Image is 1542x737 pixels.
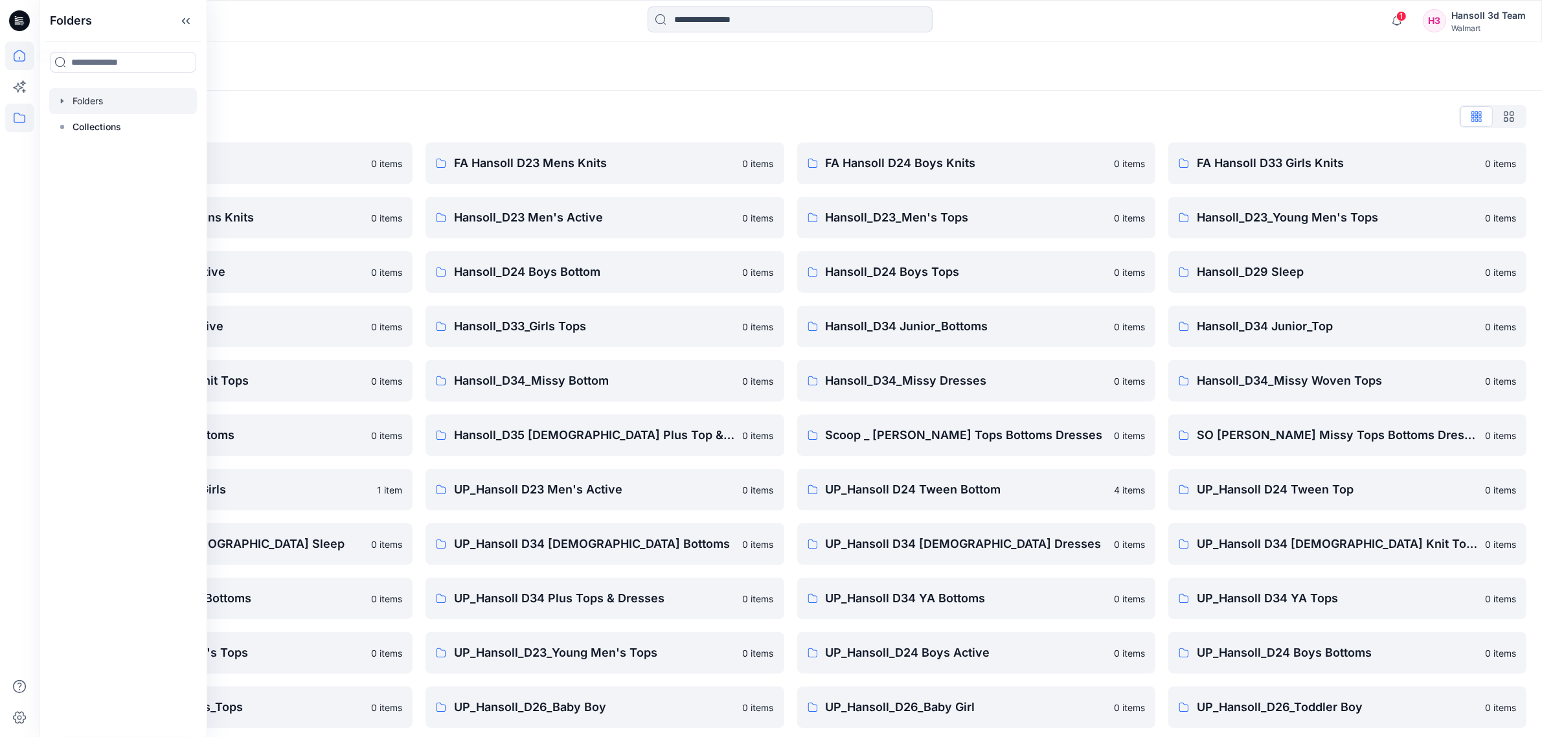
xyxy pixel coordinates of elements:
p: 0 items [1114,701,1145,714]
a: TWEEN Hansoll D33 Girls1 item [54,469,413,510]
a: Hansoll_D34_Plus Bottoms0 items [54,414,413,456]
p: 0 items [1114,157,1145,170]
p: 0 items [743,320,774,334]
a: UP_Hansoll_D26_Toddler Boy0 items [1168,686,1526,728]
p: UP_Hansoll_D24 Boys Active [826,644,1106,662]
p: Scoop _ [PERSON_NAME] Tops Bottoms Dresses [826,426,1106,444]
p: UP_Hansoll_D26_Baby Boy [454,698,734,716]
a: Hansoll_D24 Boys Tops0 items [797,251,1155,293]
p: 0 items [371,538,402,551]
a: Hansoll_D29 Sleep0 items [1168,251,1526,293]
p: UP_Hansoll D34 [DEMOGRAPHIC_DATA] Knit Tops [1197,535,1477,553]
p: 0 items [371,374,402,388]
a: Hansoll_D34 Missy Knit Tops0 items [54,360,413,402]
p: Hansoll_D34 Junior_Top [1197,317,1477,335]
p: 0 items [1485,429,1516,442]
p: UP_Hansoll D34 [DEMOGRAPHIC_DATA] Dresses [826,535,1106,553]
a: Hansoll_D34 Junior_Bottoms0 items [797,306,1155,347]
p: 0 items [371,701,402,714]
p: 0 items [1114,266,1145,279]
p: 0 items [743,211,774,225]
a: Hansoll_D33_Girls Active0 items [54,306,413,347]
p: Hansoll_D24 Boys Tops [826,263,1106,281]
p: 0 items [371,157,402,170]
p: 0 items [1114,646,1145,660]
p: UP_Hansoll_D24 Boys Bottoms [1197,644,1477,662]
a: UP_Hansoll D34 [DEMOGRAPHIC_DATA] Dresses0 items [797,523,1155,565]
span: 1 [1396,11,1407,21]
p: Hansoll_D24 Boys Bottom [454,263,734,281]
p: Hansoll_D34_Missy Bottom [454,372,734,390]
p: Hansoll_D23_Young Men's Tops [1197,209,1477,227]
p: UP_Hansoll D29 [DEMOGRAPHIC_DATA] Sleep [83,535,363,553]
a: UP_Hansoll D34 Plus Tops & Dresses0 items [425,578,784,619]
p: Collections [73,119,121,135]
p: Hansoll_D29 Sleep [1197,263,1477,281]
p: UP_Hansoll D24 Tween Bottom [826,481,1106,499]
p: 0 items [1114,374,1145,388]
p: FA Hansoll D34 Womens Knits [83,209,363,227]
p: 0 items [1114,592,1145,606]
div: H3 [1423,9,1446,32]
p: Hansoll_D34 Missy Knit Tops [83,372,363,390]
p: UP_Hansoll_D26_Baby Girl [826,698,1106,716]
p: FA Hansoll D24 Boys Knits [826,154,1106,172]
a: EcoShot Hansoll0 items [54,142,413,184]
p: UP_Hansoll_D26_Toddler Boy [1197,698,1477,716]
p: UP_Hansoll D34 YA Bottoms [826,589,1106,607]
p: 0 items [371,266,402,279]
p: UP_Hansoll D24 Tween Top [1197,481,1477,499]
p: 0 items [1485,592,1516,606]
p: Hansoll_D33_Girls Tops [454,317,734,335]
p: Hansoll_D24 Boys Active [83,263,363,281]
div: Walmart [1451,23,1526,33]
p: UP_Hansoll D34 [DEMOGRAPHIC_DATA] Bottoms [454,535,734,553]
a: UP_Hansoll_D23_Young Men's Tops0 items [425,632,784,674]
p: Hansoll_D34_Missy Woven Tops [1197,372,1477,390]
p: 1 item [377,483,402,497]
p: 0 items [1485,211,1516,225]
a: UP_Hansoll_D26_Baby Girl0 items [797,686,1155,728]
a: UP_Hansoll D34 YA Bottoms0 items [797,578,1155,619]
a: Scoop _ [PERSON_NAME] Tops Bottoms Dresses0 items [797,414,1155,456]
a: Hansoll_D23_Men's Tops0 items [797,197,1155,238]
a: UP_Hansoll D24 Tween Bottom4 items [797,469,1155,510]
p: 0 items [743,592,774,606]
a: Hansoll_D33_Girls Tops0 items [425,306,784,347]
a: SO [PERSON_NAME] Missy Tops Bottoms Dresses0 items [1168,414,1526,456]
p: 0 items [1114,429,1145,442]
p: TWEEN Hansoll D33 Girls [83,481,369,499]
p: Hansoll_D23_Men's Tops [826,209,1106,227]
a: FA Hansoll D33 Girls Knits0 items [1168,142,1526,184]
p: Hansoll_D33_Girls Active [83,317,363,335]
p: 0 items [1114,320,1145,334]
a: UP_Hansoll_D24 Boys Bottoms0 items [1168,632,1526,674]
p: 4 items [1114,483,1145,497]
p: 0 items [371,320,402,334]
a: Hansoll_D23 Men's Active0 items [425,197,784,238]
p: SO [PERSON_NAME] Missy Tops Bottoms Dresses [1197,426,1477,444]
p: UP_Hansoll_D23_Men's Tops [83,644,363,662]
p: UP_Hansoll_D23_Young Men's Tops [454,644,734,662]
p: 0 items [743,429,774,442]
p: 0 items [743,483,774,497]
a: UP_Hansoll D34 [DEMOGRAPHIC_DATA] Bottoms0 items [425,523,784,565]
a: Hansoll_D24 Boys Active0 items [54,251,413,293]
p: 0 items [371,592,402,606]
a: UP_Hansoll D34 [DEMOGRAPHIC_DATA] Knit Tops0 items [1168,523,1526,565]
p: 0 items [743,374,774,388]
p: UP_Hansoll D34 Plus Tops & Dresses [454,589,734,607]
p: 0 items [1485,538,1516,551]
p: Hansoll_D34_Plus Bottoms [83,426,363,444]
p: 0 items [1485,701,1516,714]
a: UP_Hansoll D29 [DEMOGRAPHIC_DATA] Sleep0 items [54,523,413,565]
a: Hansoll_D23_Young Men's Tops0 items [1168,197,1526,238]
p: Hansoll_D23 Men's Active [454,209,734,227]
a: UP_Hansoll D34 YA Tops0 items [1168,578,1526,619]
a: FA Hansoll D34 Womens Knits0 items [54,197,413,238]
p: 0 items [1485,374,1516,388]
a: Hansoll_D34_Missy Bottom0 items [425,360,784,402]
p: 0 items [371,646,402,660]
p: 0 items [743,701,774,714]
a: Hansoll_D34 Junior_Top0 items [1168,306,1526,347]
